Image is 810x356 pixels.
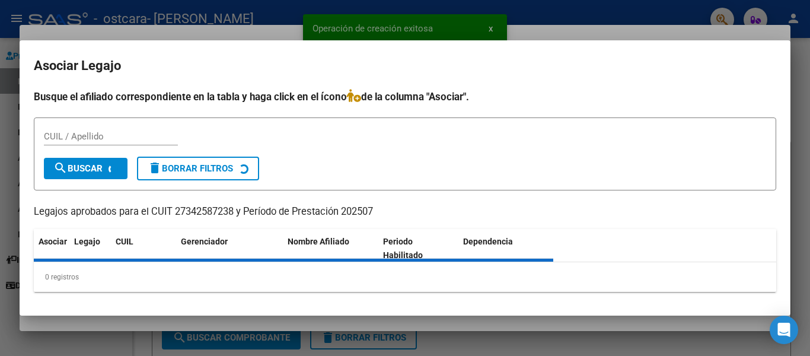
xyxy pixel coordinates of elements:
span: Asociar [39,237,67,246]
datatable-header-cell: Legajo [69,229,111,268]
datatable-header-cell: CUIL [111,229,176,268]
div: 0 registros [34,262,776,292]
span: Dependencia [463,237,513,246]
div: Open Intercom Messenger [770,316,798,344]
span: Buscar [53,163,103,174]
mat-icon: search [53,161,68,175]
datatable-header-cell: Dependencia [458,229,554,268]
button: Buscar [44,158,127,179]
button: Borrar Filtros [137,157,259,180]
span: Legajo [74,237,100,246]
span: Nombre Afiliado [288,237,349,246]
h2: Asociar Legajo [34,55,776,77]
span: CUIL [116,237,133,246]
datatable-header-cell: Asociar [34,229,69,268]
p: Legajos aprobados para el CUIT 27342587238 y Período de Prestación 202507 [34,205,776,220]
span: Borrar Filtros [148,163,233,174]
span: Periodo Habilitado [383,237,423,260]
mat-icon: delete [148,161,162,175]
datatable-header-cell: Nombre Afiliado [283,229,378,268]
datatable-header-cell: Periodo Habilitado [378,229,458,268]
datatable-header-cell: Gerenciador [176,229,283,268]
span: Gerenciador [181,237,228,246]
h4: Busque el afiliado correspondiente en la tabla y haga click en el ícono de la columna "Asociar". [34,89,776,104]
